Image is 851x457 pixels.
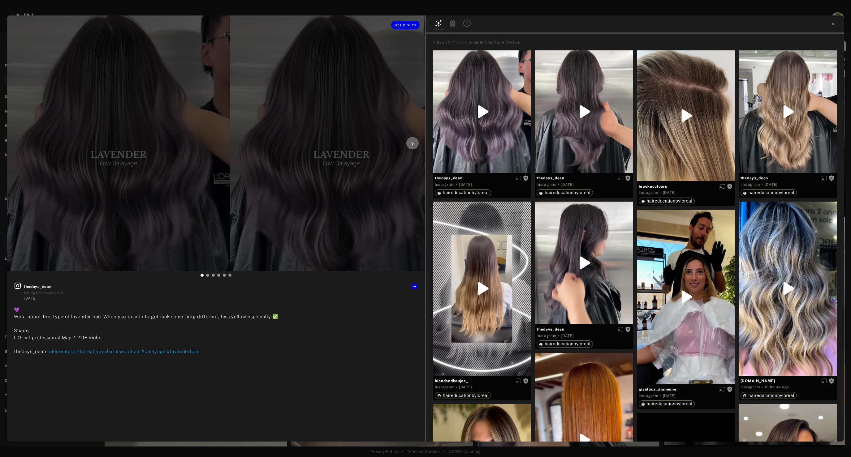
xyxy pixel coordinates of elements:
[741,378,835,384] span: [DOMAIN_NAME]
[741,384,760,390] div: Instagram
[545,341,590,346] span: haireducationbyloreal
[647,401,693,406] span: haireducationbyloreal
[765,182,778,187] time: 2025-09-04T11:23:41.000Z
[819,378,829,384] button: Enable diffusion on this media
[456,385,457,390] span: ·
[616,326,625,332] button: Enable diffusion on this media
[539,190,590,195] div: haireducationbyloreal
[167,349,199,354] span: #lavenderhair
[539,342,590,346] div: haireducationbyloreal
[660,393,661,398] span: ·
[77,349,114,354] span: #koreahairsalon
[639,393,658,399] div: Instagram
[395,24,417,27] span: Get rights
[558,333,559,338] span: ·
[819,175,829,181] button: Enable diffusion on this media
[456,182,457,187] span: ·
[537,333,556,339] div: Instagram
[514,378,523,384] button: Enable diffusion on this media
[14,307,279,354] span: 💜 What about this type of lavender hair When you decide to get look something different, less yel...
[435,182,454,187] div: Instagram
[561,182,574,187] time: 2025-09-14T11:26:44.000Z
[625,327,631,331] span: Rights not requested
[641,199,693,203] div: haireducationbyloreal
[727,387,732,391] span: Rights not requested
[437,190,489,195] div: haireducationbyloreal
[435,175,529,181] span: thedays_dean
[558,182,559,187] span: ·
[625,176,631,180] span: Rights not requested
[537,182,556,187] div: Instagram
[46,349,75,354] span: #oklorealpro
[743,190,794,195] div: haireducationbyloreal
[765,385,789,389] time: 2025-09-15T19:00:41.000Z
[116,349,140,354] span: #seoulhair
[435,384,454,390] div: Instagram
[829,378,834,383] span: Rights not requested
[762,182,763,187] span: ·
[741,182,760,187] div: Instagram
[718,183,727,190] button: Enable diffusion on this media
[391,21,420,29] button: Get rights
[663,190,676,195] time: 2025-09-09T23:23:32.000Z
[437,393,489,398] div: haireducationbyloreal
[561,334,574,338] time: 2025-09-14T11:26:44.000Z
[820,427,851,457] iframe: Chat Widget
[639,387,733,392] span: gianluca_giannone
[545,190,590,195] span: haireducationbyloreal
[639,190,658,195] div: Instagram
[141,349,165,354] span: #balayage
[537,175,631,181] span: thedays_dean
[641,402,693,406] div: haireducationbyloreal
[762,385,763,390] span: ·
[523,378,529,383] span: Rights not requested
[829,176,834,180] span: Rights not requested
[537,327,631,332] span: thedays_dean
[443,190,489,195] span: haireducationbyloreal
[727,184,732,188] span: Rights not requested
[24,296,37,301] time: 2025-09-14T11:26:44.000Z
[435,378,529,384] span: blondandboujee_
[616,175,625,181] button: Enable diffusion on this media
[749,190,794,195] span: haireducationbyloreal
[718,386,727,392] button: Enable diffusion on this media
[24,284,418,289] span: thedays_dean
[433,39,842,45] div: Press shift+click to select multiple medias
[743,393,794,398] div: haireducationbyloreal
[523,176,529,180] span: Rights not requested
[459,385,472,389] time: 2025-09-03T20:52:33.000Z
[514,175,523,181] button: Enable diffusion on this media
[647,199,693,203] span: haireducationbyloreal
[459,182,472,187] time: 2025-09-14T11:26:44.000Z
[639,184,733,189] span: brookecolours
[443,393,489,398] span: haireducationbyloreal
[741,175,835,181] span: thedays_dean
[24,291,63,295] span: No rights requested
[663,394,676,398] time: 2025-09-13T20:09:54.000Z
[749,393,794,398] span: haireducationbyloreal
[660,190,661,195] span: ·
